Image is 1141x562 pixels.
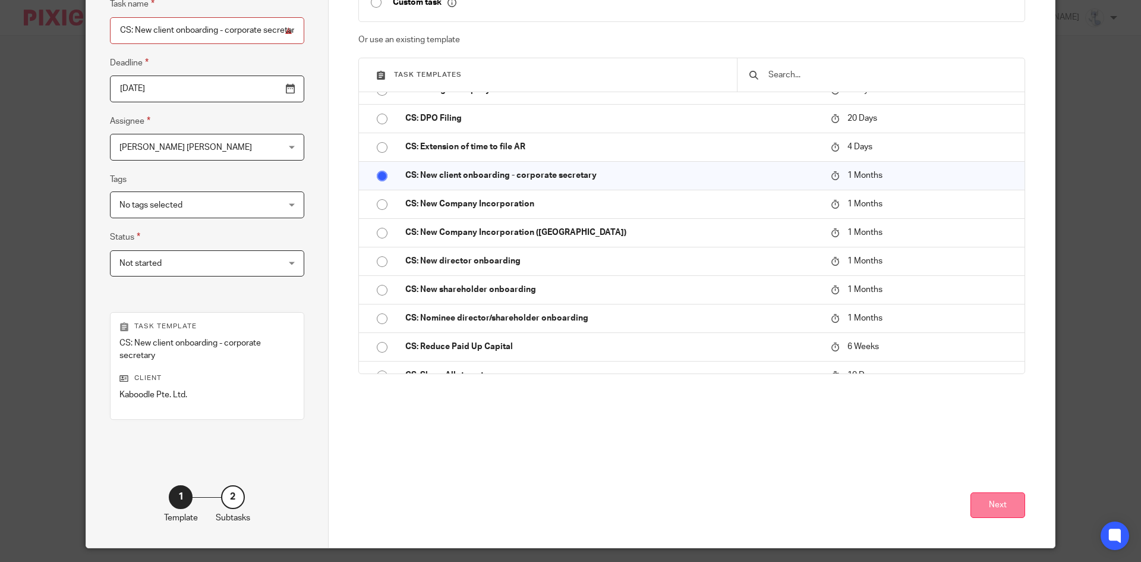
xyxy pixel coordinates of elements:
span: 4 Days [847,143,872,151]
span: 1 Months [847,257,882,265]
input: Task name [110,17,304,44]
p: Template [164,512,198,524]
span: [PERSON_NAME] [PERSON_NAME] [119,143,252,152]
span: 1 Months [847,228,882,237]
span: 1 Months [847,285,882,294]
p: CS: Reduce Paid Up Capital [405,341,819,353]
p: CS: New shareholder onboarding [405,284,819,296]
p: Client [119,373,295,383]
span: 10 Days [847,371,877,379]
p: CS: New Company Incorporation [405,198,819,210]
span: 1 Months [847,200,882,208]
label: Status [110,230,140,244]
input: Search... [767,68,1013,81]
p: CS: Nominee director/shareholder onboarding [405,312,819,324]
div: 1 [169,485,193,509]
p: CS: Extension of time to file AR [405,141,819,153]
div: 2 [221,485,245,509]
span: No tags selected [119,201,182,209]
p: CS: New Company Incorporation ([GEOGRAPHIC_DATA]) [405,227,819,238]
p: Or use an existing template [358,34,1026,46]
p: Kaboodle Pte. Ltd. [119,389,295,401]
input: Pick a date [110,76,304,102]
label: Deadline [110,56,149,70]
span: 6 Weeks [847,343,879,351]
label: Assignee [110,114,150,128]
p: CS: DPO Filing [405,112,819,124]
label: Tags [110,174,127,186]
span: 1 Months [847,171,882,180]
p: Subtasks [216,512,250,524]
button: Next [970,492,1025,518]
p: CS: New client onboarding - corporate secretary [119,337,295,362]
p: Task template [119,322,295,331]
p: CS: New client onboarding - corporate secretary [405,169,819,181]
span: 20 Days [847,114,877,123]
span: Task templates [394,71,462,78]
span: 1 Months [847,314,882,322]
p: CS: Share Allotment [405,369,819,381]
span: Not started [119,259,162,268]
p: CS: New director onboarding [405,255,819,267]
